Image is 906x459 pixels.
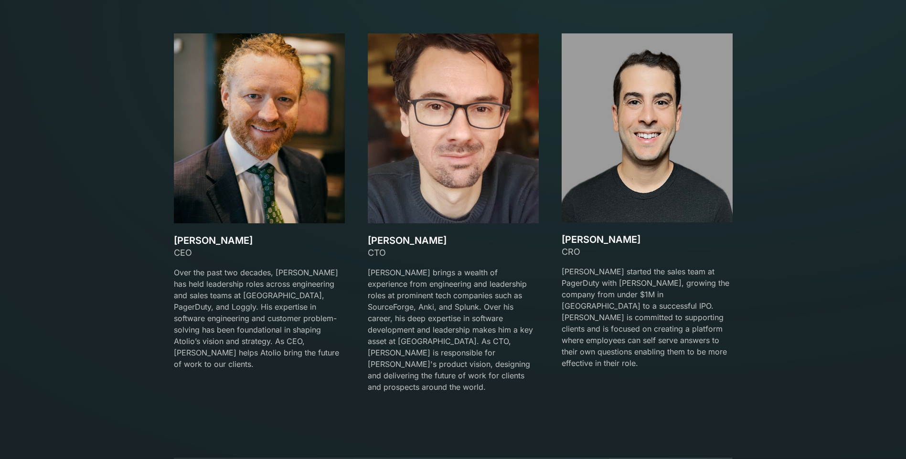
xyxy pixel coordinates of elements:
p: [PERSON_NAME] brings a wealth of experience from engineering and leadership roles at prominent te... [368,267,539,393]
p: Over the past two decades, [PERSON_NAME] has held leadership roles across engineering and sales t... [174,267,345,370]
h3: [PERSON_NAME] [562,234,733,245]
p: [PERSON_NAME] started the sales team at PagerDuty with [PERSON_NAME], growing the company from un... [562,266,733,369]
div: CTO [368,246,539,259]
h3: [PERSON_NAME] [174,235,345,246]
div: CEO [174,246,345,259]
img: team [562,33,733,222]
iframe: Chat Widget [858,413,906,459]
h3: [PERSON_NAME] [368,235,539,246]
div: CRO [562,245,733,258]
img: team [368,33,539,223]
img: team [174,33,345,223]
